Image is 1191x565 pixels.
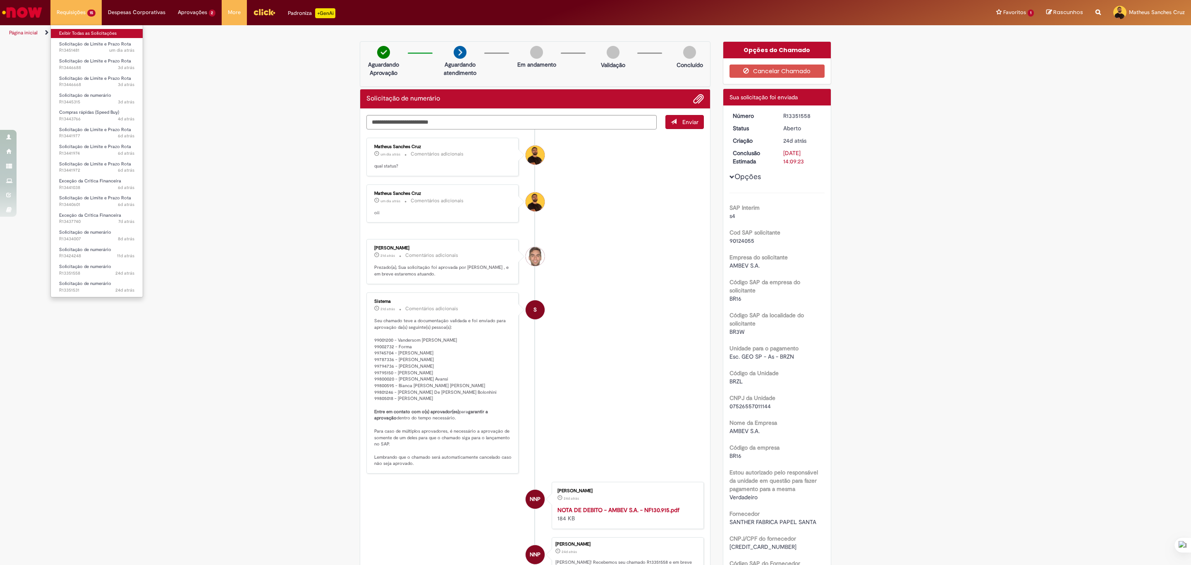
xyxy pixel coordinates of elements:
span: R13446688 [59,65,134,71]
span: Despesas Corporativas [108,8,165,17]
span: Solicitação de Limite e Prazo Rota [59,58,131,64]
time: 08/08/2025 08:23:17 [380,253,395,258]
span: 24d atrás [783,137,806,144]
p: Prezado(a), Sua solicitação foi aprovada por [PERSON_NAME] , e em breve estaremos atuando. [374,264,512,277]
span: R13446668 [59,81,134,88]
dt: Conclusão Estimada [727,149,777,165]
span: Solicitação de numerário [59,280,111,287]
time: 04/08/2025 15:09:18 [783,137,806,144]
span: R13424248 [59,253,134,259]
span: Solicitação de Limite e Prazo Rota [59,41,131,47]
span: Solicitação de Limite e Prazo Rota [59,144,131,150]
span: Exceção da Crítica Financeira [59,178,121,184]
img: img-circle-grey.png [607,46,619,59]
dt: Status [727,124,777,132]
a: Aberto R13441972 : Solicitação de Limite e Prazo Rota [51,160,143,175]
span: 3d atrás [118,65,134,71]
span: Esc. GEO SP - As - BRZN [729,353,794,360]
small: Comentários adicionais [411,151,464,158]
a: Aberto R13434007 : Solicitação de numerário [51,228,143,243]
a: Aberto R13441974 : Solicitação de Limite e Prazo Rota [51,142,143,158]
span: um dia atrás [380,199,400,203]
span: 1 [1028,10,1034,17]
small: Comentários adicionais [405,305,458,312]
button: Enviar [665,115,704,129]
time: 22/08/2025 17:14:06 [118,184,134,191]
a: Aberto R13451481 : Solicitação de Limite e Prazo Rota [51,40,143,55]
time: 23/08/2025 13:22:29 [118,150,134,156]
span: AMBEV S.A. [729,262,760,269]
p: +GenAi [315,8,335,18]
time: 25/08/2025 16:12:55 [118,99,134,105]
a: Aberto R13446688 : Solicitação de Limite e Prazo Rota [51,57,143,72]
b: Código da Unidade [729,369,779,377]
a: Aberto R13440601 : Solicitação de Limite e Prazo Rota [51,194,143,209]
span: R13451481 [59,47,134,54]
div: [DATE] 14:09:23 [783,149,822,165]
time: 08/08/2025 08:10:03 [380,306,395,311]
div: [PERSON_NAME] [557,488,695,493]
span: 6d atrás [118,201,134,208]
b: Empresa do solicitante [729,254,788,261]
div: Matheus Sanches Cruz [526,192,545,211]
button: Cancelar Chamado [729,65,825,78]
span: Rascunhos [1053,8,1083,16]
b: Cod SAP solicitante [729,229,780,236]
dt: Número [727,112,777,120]
ul: Trilhas de página [6,25,788,41]
span: Requisições [57,8,86,17]
time: 25/08/2025 11:29:23 [118,116,134,122]
img: arrow-next.png [454,46,466,59]
small: Comentários adicionais [411,197,464,204]
span: Solicitação de Limite e Prazo Rota [59,127,131,133]
span: 4d atrás [118,116,134,122]
b: Entre em contato com o(s) aprovador(es) [374,409,459,415]
time: 27/08/2025 11:47:56 [380,152,400,157]
span: BRZL [729,378,743,385]
b: Código SAP da empresa do solicitante [729,278,800,294]
div: Najla Nascimento Pereira [526,545,545,564]
div: Padroniza [288,8,335,18]
span: R13441977 [59,133,134,139]
img: img-circle-grey.png [530,46,543,59]
span: Favoritos [1003,8,1026,17]
time: 04/08/2025 15:04:20 [115,287,134,293]
span: BR16 [729,452,741,460]
p: oii [374,210,512,216]
span: Compras rápidas (Speed Buy) [59,109,119,115]
b: Estou autorizado pelo responsável da unidade em questão para fazer pagamento para a mesma [729,469,818,493]
p: qual status? [374,163,512,170]
span: R13351558 [59,270,134,277]
span: Exceção da Crítica Financeira [59,212,121,218]
p: Concluído [677,61,703,69]
div: [PERSON_NAME] [555,542,699,547]
span: 7d atrás [118,218,134,225]
div: Aberto [783,124,822,132]
textarea: Digite sua mensagem aqui... [366,115,657,129]
b: SAP Interim [729,204,760,211]
span: 24d atrás [564,496,579,501]
b: Nome da Empresa [729,419,777,426]
img: check-circle-green.png [377,46,390,59]
a: Aberto R13441977 : Solicitação de Limite e Prazo Rota [51,125,143,141]
span: Solicitação de numerário [59,263,111,270]
ul: Requisições [50,25,143,297]
span: BR16 [729,295,741,302]
a: Página inicial [9,29,38,36]
div: Rodrigo Amorim Bianchini [526,247,545,266]
span: Solicitação de numerário [59,247,111,253]
b: Fornecedor [729,510,760,517]
span: 6d atrás [118,184,134,191]
time: 20/08/2025 18:03:08 [118,236,134,242]
span: R13441972 [59,167,134,174]
time: 23/08/2025 13:26:31 [118,133,134,139]
div: [PERSON_NAME] [374,246,512,251]
p: Validação [601,61,625,69]
a: NOTA DE DEBITO - AMBEV S.A. - NF130.915.pdf [557,506,679,514]
time: 27/08/2025 11:47:49 [380,199,400,203]
span: Enviar [682,118,698,126]
span: 6d atrás [118,133,134,139]
a: Exibir Todas as Solicitações [51,29,143,38]
img: ServiceNow [1,4,43,21]
span: Solicitação de Limite e Prazo Rota [59,75,131,81]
